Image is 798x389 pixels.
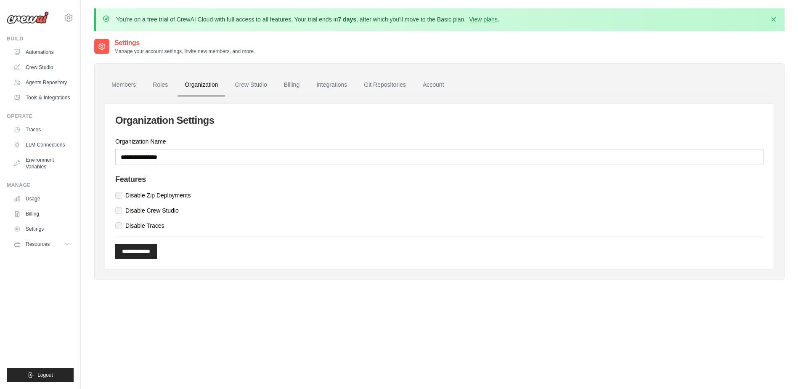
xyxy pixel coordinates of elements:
[114,38,255,48] h2: Settings
[10,222,74,236] a: Settings
[277,74,306,96] a: Billing
[338,16,356,23] strong: 7 days
[10,123,74,136] a: Traces
[7,113,74,120] div: Operate
[146,74,175,96] a: Roles
[469,16,497,23] a: View plans
[26,241,50,248] span: Resources
[37,372,53,378] span: Logout
[10,138,74,152] a: LLM Connections
[228,74,274,96] a: Crew Studio
[310,74,354,96] a: Integrations
[10,61,74,74] a: Crew Studio
[10,91,74,104] a: Tools & Integrations
[7,11,49,24] img: Logo
[115,137,764,146] label: Organization Name
[114,48,255,55] p: Manage your account settings, invite new members, and more.
[10,153,74,173] a: Environment Variables
[7,182,74,189] div: Manage
[125,206,179,215] label: Disable Crew Studio
[125,191,191,200] label: Disable Zip Deployments
[10,192,74,205] a: Usage
[105,74,143,96] a: Members
[125,221,164,230] label: Disable Traces
[115,114,764,127] h2: Organization Settings
[10,237,74,251] button: Resources
[178,74,225,96] a: Organization
[10,207,74,221] a: Billing
[116,15,499,24] p: You're on a free trial of CrewAI Cloud with full access to all features. Your trial ends in , aft...
[416,74,451,96] a: Account
[7,35,74,42] div: Build
[10,76,74,89] a: Agents Repository
[357,74,413,96] a: Git Repositories
[7,368,74,382] button: Logout
[10,45,74,59] a: Automations
[115,175,764,184] h4: Features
